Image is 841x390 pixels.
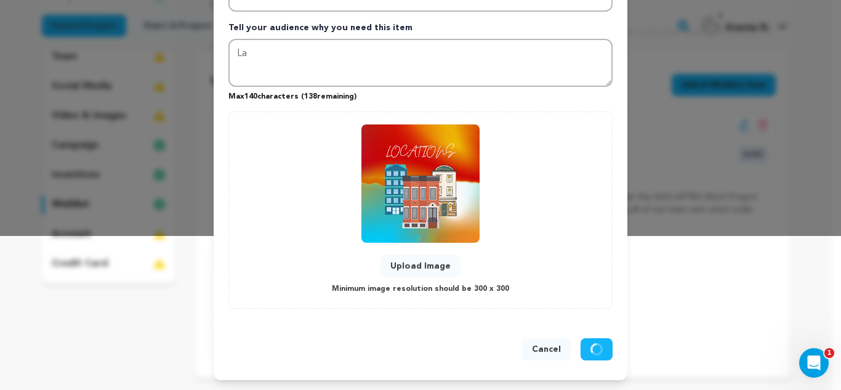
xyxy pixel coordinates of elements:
textarea: Tell your audience why you need this item [228,39,613,87]
span: 1 [824,348,834,358]
button: Upload Image [380,255,461,277]
p: Minimum image resolution should be 300 x 300 [332,282,509,296]
span: 140 [244,93,257,100]
iframe: Intercom live chat [799,348,829,378]
button: Cancel [522,338,571,360]
span: 138 [304,93,317,100]
p: Max characters ( remaining) [228,87,613,102]
p: Tell your audience why you need this item [228,22,613,39]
